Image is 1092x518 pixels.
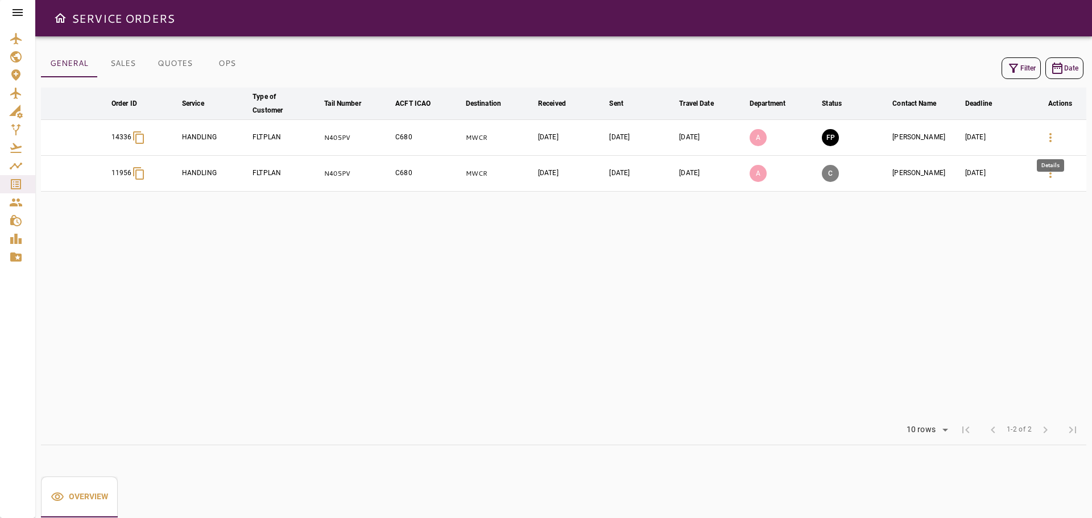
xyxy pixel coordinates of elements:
[952,416,979,444] span: First Page
[97,50,148,77] button: SALES
[393,120,463,156] td: C680
[49,7,72,30] button: Open drawer
[250,156,322,192] td: FLTPLAN
[111,168,132,178] p: 11956
[536,156,607,192] td: [DATE]
[1007,424,1032,436] span: 1-2 of 2
[607,120,677,156] td: [DATE]
[253,90,305,117] div: Type of Customer
[538,97,581,110] span: Received
[324,97,361,110] div: Tail Number
[750,129,767,146] p: A
[41,50,97,77] button: GENERAL
[822,165,839,182] button: CANCELED
[609,97,623,110] div: Sent
[1045,57,1083,79] button: Date
[324,97,375,110] span: Tail Number
[324,169,391,179] p: N405PV
[822,97,842,110] div: Status
[536,120,607,156] td: [DATE]
[892,97,936,110] div: Contact Name
[201,50,253,77] button: OPS
[393,156,463,192] td: C680
[679,97,713,110] div: Travel Date
[466,133,533,143] p: MWCR
[111,97,137,110] div: Order ID
[111,97,152,110] span: Order ID
[148,50,201,77] button: QUOTES
[607,156,677,192] td: [DATE]
[822,129,839,146] button: FINAL PREPARATION
[750,97,800,110] span: Department
[466,97,516,110] span: Destination
[41,50,253,77] div: basic tabs example
[965,97,1007,110] span: Deadline
[72,9,175,27] h6: SERVICE ORDERS
[180,120,250,156] td: HANDLING
[677,156,747,192] td: [DATE]
[182,97,204,110] div: Service
[324,133,391,143] p: N405PV
[890,120,963,156] td: [PERSON_NAME]
[677,120,747,156] td: [DATE]
[904,425,938,434] div: 10 rows
[253,90,320,117] span: Type of Customer
[965,97,992,110] div: Deadline
[963,156,1034,192] td: [DATE]
[963,120,1034,156] td: [DATE]
[180,156,250,192] td: HANDLING
[466,169,533,179] p: MWCR
[466,97,501,110] div: Destination
[395,97,445,110] span: ACFT ICAO
[609,97,638,110] span: Sent
[979,416,1007,444] span: Previous Page
[892,97,951,110] span: Contact Name
[41,476,118,517] button: Overview
[41,476,118,517] div: basic tabs example
[182,97,219,110] span: Service
[395,97,431,110] div: ACFT ICAO
[750,165,767,182] p: A
[111,132,132,142] p: 14336
[822,97,857,110] span: Status
[890,156,963,192] td: [PERSON_NAME]
[1059,416,1086,444] span: Last Page
[1037,160,1064,187] button: Details
[538,97,566,110] div: Received
[1002,57,1041,79] button: Filter
[1032,416,1059,444] span: Next Page
[750,97,785,110] div: Department
[679,97,728,110] span: Travel Date
[899,421,952,438] div: 10 rows
[250,120,322,156] td: FLTPLAN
